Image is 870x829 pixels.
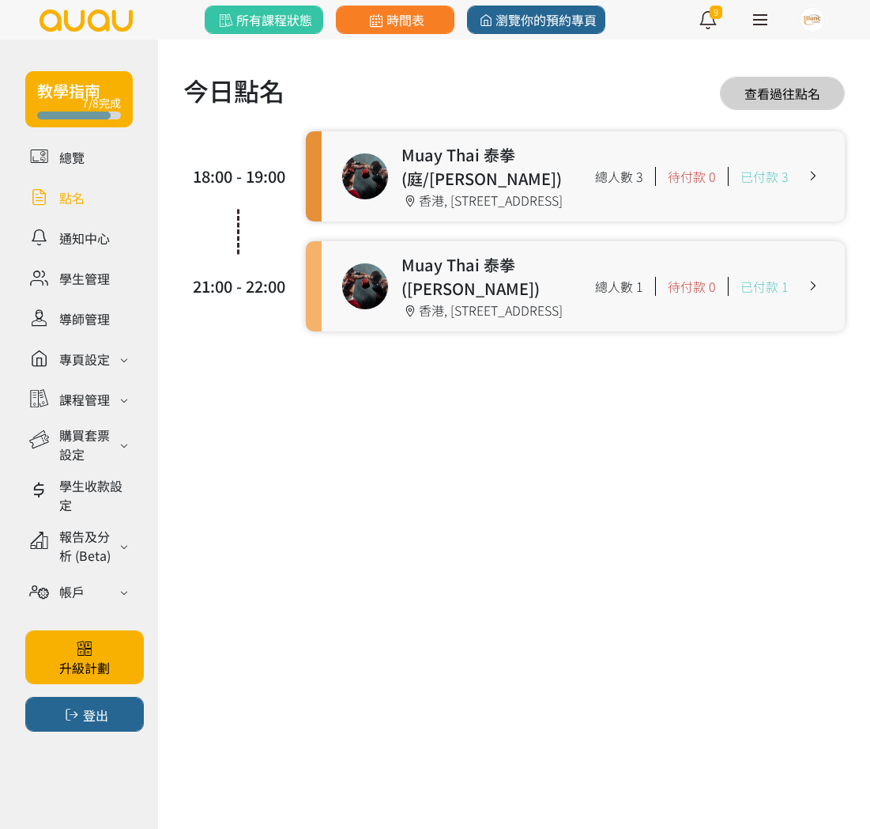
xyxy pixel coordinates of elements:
[183,71,284,109] h1: 今日點名
[467,6,605,34] a: 瀏覽你的預約專頁
[366,10,424,29] span: 時間表
[216,10,311,29] span: 所有課程狀態
[720,77,845,110] a: 查看過往點名
[59,350,110,369] div: 專頁設定
[191,165,286,188] div: 18:00 - 19:00
[191,274,286,298] div: 21:00 - 22:00
[38,9,134,32] img: logo.svg
[59,527,115,565] div: 報告及分析 (Beta)
[205,6,323,34] a: 所有課程狀態
[59,582,85,601] div: 帳戶
[59,426,115,464] div: 購買套票設定
[336,6,454,34] a: 時間表
[25,697,144,732] button: 登出
[476,10,597,29] span: 瀏覽你的預約專頁
[25,630,144,684] a: 升級計劃
[710,6,722,19] span: 9
[59,390,110,409] div: 課程管理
